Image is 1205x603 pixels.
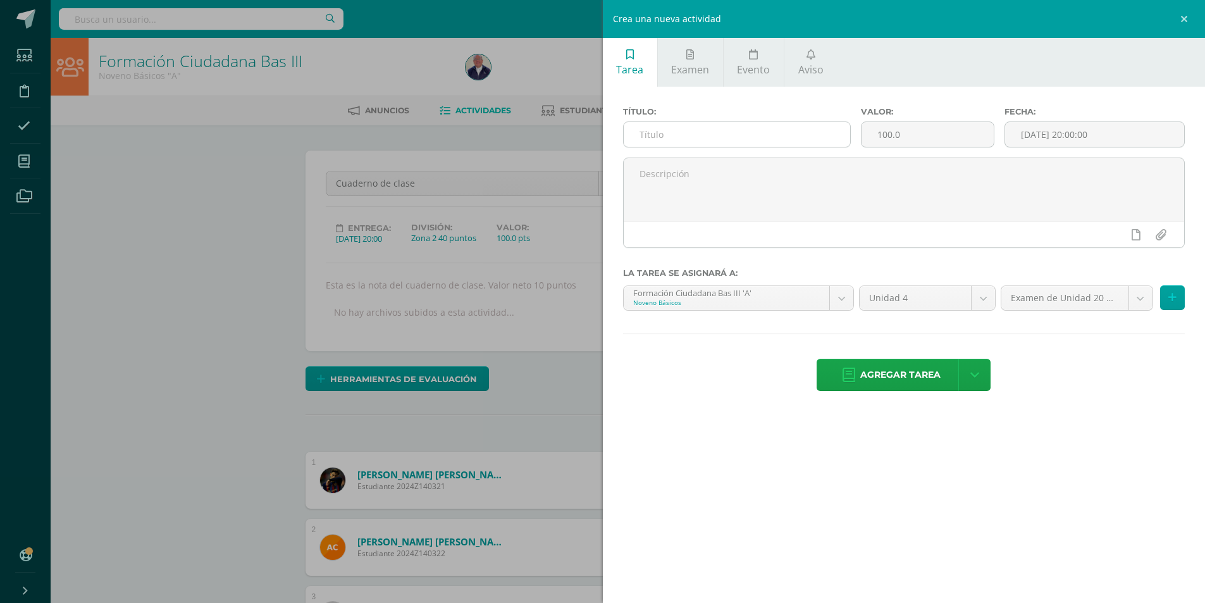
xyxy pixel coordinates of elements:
[861,107,994,116] label: Valor:
[724,38,784,87] a: Evento
[798,63,824,77] span: Aviso
[1001,286,1152,310] a: Examen de Unidad 20 puntos (20.0%)
[671,63,709,77] span: Examen
[623,268,1185,278] label: La tarea se asignará a:
[1004,107,1185,116] label: Fecha:
[633,298,820,307] div: Noveno Básicos
[616,63,643,77] span: Tarea
[869,286,961,310] span: Unidad 4
[623,107,851,116] label: Título:
[624,286,854,310] a: Formación Ciudadana Bas III 'A'Noveno Básicos
[784,38,837,87] a: Aviso
[633,286,820,298] div: Formación Ciudadana Bas III 'A'
[862,122,993,147] input: Puntos máximos
[860,286,995,310] a: Unidad 4
[603,38,657,87] a: Tarea
[658,38,723,87] a: Examen
[1011,286,1119,310] span: Examen de Unidad 20 puntos (20.0%)
[737,63,770,77] span: Evento
[860,359,941,390] span: Agregar tarea
[1005,122,1184,147] input: Fecha de entrega
[624,122,851,147] input: Título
